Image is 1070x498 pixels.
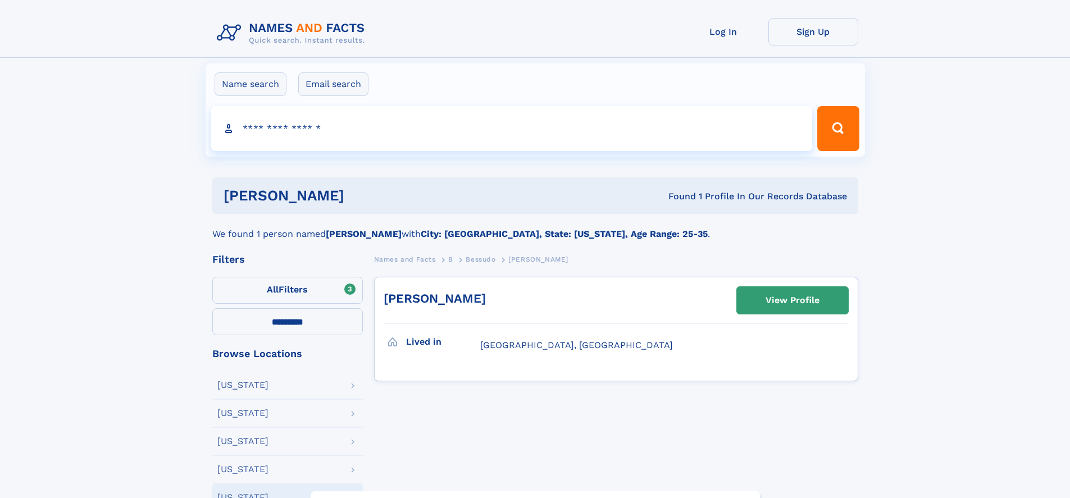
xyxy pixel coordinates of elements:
[480,340,673,350] span: [GEOGRAPHIC_DATA], [GEOGRAPHIC_DATA]
[217,465,268,474] div: [US_STATE]
[326,229,402,239] b: [PERSON_NAME]
[817,106,859,151] button: Search Button
[466,255,495,263] span: Bessudo
[217,381,268,390] div: [US_STATE]
[737,287,848,314] a: View Profile
[466,252,495,266] a: Bessudo
[298,72,368,96] label: Email search
[384,291,486,305] a: [PERSON_NAME]
[215,72,286,96] label: Name search
[212,214,858,241] div: We found 1 person named with .
[448,255,453,263] span: B
[212,349,363,359] div: Browse Locations
[766,287,819,313] div: View Profile
[506,190,847,203] div: Found 1 Profile In Our Records Database
[679,18,768,45] a: Log In
[421,229,708,239] b: City: [GEOGRAPHIC_DATA], State: [US_STATE], Age Range: 25-35
[448,252,453,266] a: B
[224,189,507,203] h1: [PERSON_NAME]
[217,409,268,418] div: [US_STATE]
[212,18,374,48] img: Logo Names and Facts
[212,277,363,304] label: Filters
[211,106,813,151] input: search input
[267,284,279,295] span: All
[374,252,436,266] a: Names and Facts
[768,18,858,45] a: Sign Up
[508,255,568,263] span: [PERSON_NAME]
[217,437,268,446] div: [US_STATE]
[212,254,363,264] div: Filters
[406,332,480,351] h3: Lived in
